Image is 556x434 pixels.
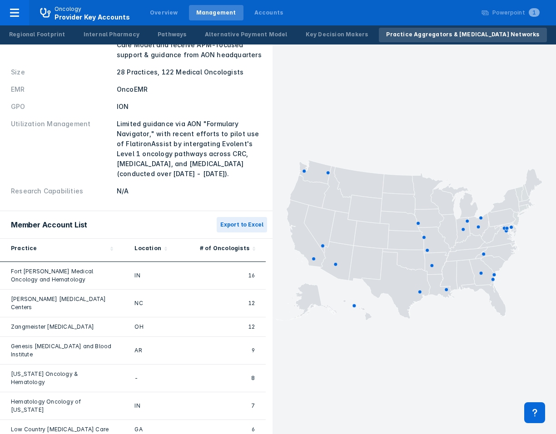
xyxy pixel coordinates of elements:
[11,102,111,112] div: GPO
[186,342,255,359] div: 9
[11,186,111,196] div: Research Capabilities
[492,9,540,17] div: Powerpoint
[117,119,262,179] div: Limited guidance via AON "Formulary Navigator," with recent efforts to pilot use of FlatironAssis...
[55,5,82,13] p: Oncology
[200,244,249,254] div: # of Oncologists
[189,5,243,20] a: Management
[386,30,539,39] div: Practice Aggregators & [MEDICAL_DATA] Networks
[117,84,262,94] div: OncoEMR
[11,67,111,77] div: Size
[117,186,262,196] div: N/A
[11,119,111,179] div: Utilization Management
[186,398,255,414] div: 7
[11,84,111,94] div: EMR
[11,425,113,434] div: Low Country [MEDICAL_DATA] Care
[217,217,267,232] button: Export to Excel
[11,267,113,284] div: Fort [PERSON_NAME] Medical Oncology and Hematology
[9,30,65,39] div: Regional Footprint
[134,295,164,311] div: NC
[134,342,164,359] div: AR
[11,342,113,359] div: Genesis [MEDICAL_DATA] and Blood Institute
[84,30,139,39] div: Internal Pharmacy
[198,28,295,42] a: Alternative Payment Model
[134,370,164,386] div: -
[2,28,73,42] a: Regional Footprint
[298,28,376,42] a: Key Decision Makers
[186,370,255,386] div: 8
[379,28,546,42] a: Practice Aggregators & [MEDICAL_DATA] Networks
[76,28,147,42] a: Internal Pharmacy
[247,5,291,20] a: Accounts
[196,9,236,17] div: Management
[150,28,194,42] a: Pathways
[11,323,113,331] div: Zangmeister [MEDICAL_DATA]
[134,425,164,434] div: GA
[143,5,185,20] a: Overview
[254,9,283,17] div: Accounts
[11,244,37,254] div: Practice
[117,67,262,77] div: 28 Practices, 122 Medical Oncologists
[11,295,113,311] div: [PERSON_NAME] [MEDICAL_DATA] Centers
[186,425,255,434] div: 6
[134,323,164,331] div: OH
[134,398,164,414] div: IN
[186,295,255,311] div: 12
[205,30,288,39] div: Alternative Payment Model
[11,398,113,414] div: Hematology Oncology of [US_STATE]
[186,323,255,331] div: 12
[306,30,368,39] div: Key Decision Makers
[11,370,113,386] div: [US_STATE] Oncology & Hematology
[158,30,187,39] div: Pathways
[186,267,255,284] div: 16
[134,244,161,254] div: Location
[55,13,130,21] span: Provider Key Accounts
[150,9,178,17] div: Overview
[529,8,540,17] span: 1
[124,239,175,262] div: Sort
[524,402,545,423] div: Contact Support
[134,267,164,284] div: IN
[117,102,262,112] div: ION
[175,239,266,262] div: Sort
